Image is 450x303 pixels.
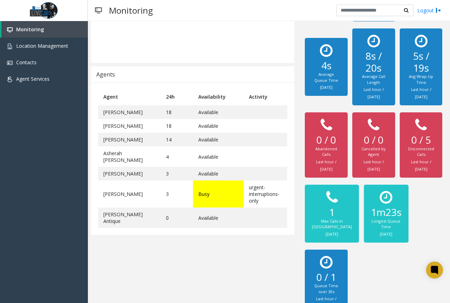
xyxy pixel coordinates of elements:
div: Cancelled by Agent [359,146,388,158]
h2: 0 / 1 [312,271,340,283]
td: 18 [161,119,193,133]
td: Available [193,119,244,133]
h2: 1m23s [371,206,401,218]
span: Contacts [16,59,37,66]
h2: 5s / 19s [407,50,435,74]
small: Last hour / [DATE] [364,87,384,99]
td: Available [193,133,244,146]
small: Last hour / [DATE] [364,159,384,172]
h2: 0 / 5 [407,134,435,146]
td: [PERSON_NAME] [98,119,161,133]
img: 'icon' [7,44,13,49]
a: Monitoring [1,21,88,38]
img: 'icon' [7,77,13,82]
h2: 4s [312,60,340,72]
td: Asherah [PERSON_NAME] [98,146,161,167]
div: Longest Queue Time [371,218,401,230]
th: 24h [161,88,193,105]
td: [PERSON_NAME] Antique [98,208,161,228]
div: Average Queue Time [312,72,340,83]
td: [PERSON_NAME] [98,133,161,146]
th: Agent [98,88,161,105]
h2: 8s / 20s [359,50,388,74]
div: Max Calls in [GEOGRAPHIC_DATA] [312,218,352,230]
div: Average Call Length [359,74,388,85]
td: Busy [193,180,244,208]
img: logout [436,7,441,14]
h3: Monitoring [105,2,156,19]
small: [DATE] [320,85,333,90]
small: [DATE] [326,231,338,237]
div: Abandoned Calls [312,146,340,158]
span: Agent Services [16,75,50,82]
td: Available [193,167,244,180]
img: 'icon' [7,60,13,66]
td: Available [193,208,244,228]
span: Monitoring [16,26,44,33]
td: 3 [161,167,193,180]
td: urgent-interruptions-only [244,180,287,208]
small: Last hour / [DATE] [411,159,431,172]
th: Activity [244,88,287,105]
small: Last hour / [DATE] [316,159,336,172]
td: 4 [161,146,193,167]
td: 0 [161,208,193,228]
div: Agents [96,70,115,79]
td: Available [193,146,244,167]
img: pageIcon [95,2,102,19]
div: Disconnected Calls [407,146,435,158]
td: [PERSON_NAME] [98,105,161,119]
td: 3 [161,180,193,208]
td: [PERSON_NAME] [98,167,161,180]
td: [PERSON_NAME] [98,180,161,208]
div: Queue Time over 30s [312,283,340,295]
a: Logout [417,7,441,14]
h2: 0 / 0 [359,134,388,146]
div: Avg Wrap-Up Time [407,74,435,85]
img: 'icon' [7,27,13,33]
th: Availability [193,88,244,105]
td: 14 [161,133,193,146]
h2: 0 / 0 [312,134,340,146]
small: [DATE] [380,231,392,237]
small: Last hour / [DATE] [411,87,431,99]
td: 18 [161,105,193,119]
h2: 1 [312,206,352,218]
td: Available [193,105,244,119]
span: Location Management [16,42,68,49]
